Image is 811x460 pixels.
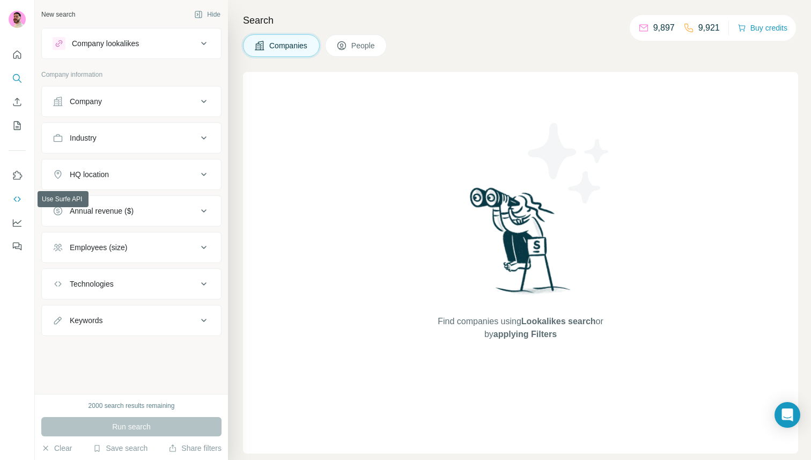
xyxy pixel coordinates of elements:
[493,330,557,339] span: applying Filters
[70,315,102,326] div: Keywords
[70,133,97,143] div: Industry
[93,443,148,454] button: Save search
[9,189,26,209] button: Use Surfe API
[70,169,109,180] div: HQ location
[70,206,134,216] div: Annual revenue ($)
[42,162,221,187] button: HQ location
[9,166,26,185] button: Use Surfe on LinkedIn
[42,125,221,151] button: Industry
[41,10,75,19] div: New search
[72,38,139,49] div: Company lookalikes
[9,213,26,232] button: Dashboard
[42,235,221,260] button: Employees (size)
[187,6,228,23] button: Hide
[42,308,221,333] button: Keywords
[434,315,606,341] span: Find companies using or by
[70,279,114,289] div: Technologies
[9,11,26,28] img: Avatar
[42,89,221,114] button: Company
[9,92,26,112] button: Enrich CSV
[168,443,222,454] button: Share filters
[269,40,308,51] span: Companies
[653,21,675,34] p: 9,897
[42,271,221,297] button: Technologies
[42,31,221,56] button: Company lookalikes
[9,45,26,64] button: Quick start
[243,13,798,28] h4: Search
[42,198,221,224] button: Annual revenue ($)
[41,443,72,454] button: Clear
[521,115,617,211] img: Surfe Illustration - Stars
[70,96,102,107] div: Company
[9,69,26,88] button: Search
[41,70,222,79] p: Company information
[465,185,577,304] img: Surfe Illustration - Woman searching with binoculars
[521,317,596,326] span: Lookalikes search
[698,21,720,34] p: 9,921
[9,116,26,135] button: My lists
[351,40,376,51] span: People
[9,237,26,256] button: Feedback
[89,401,175,411] div: 2000 search results remaining
[775,402,800,428] div: Open Intercom Messenger
[70,242,127,253] div: Employees (size)
[738,20,787,35] button: Buy credits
